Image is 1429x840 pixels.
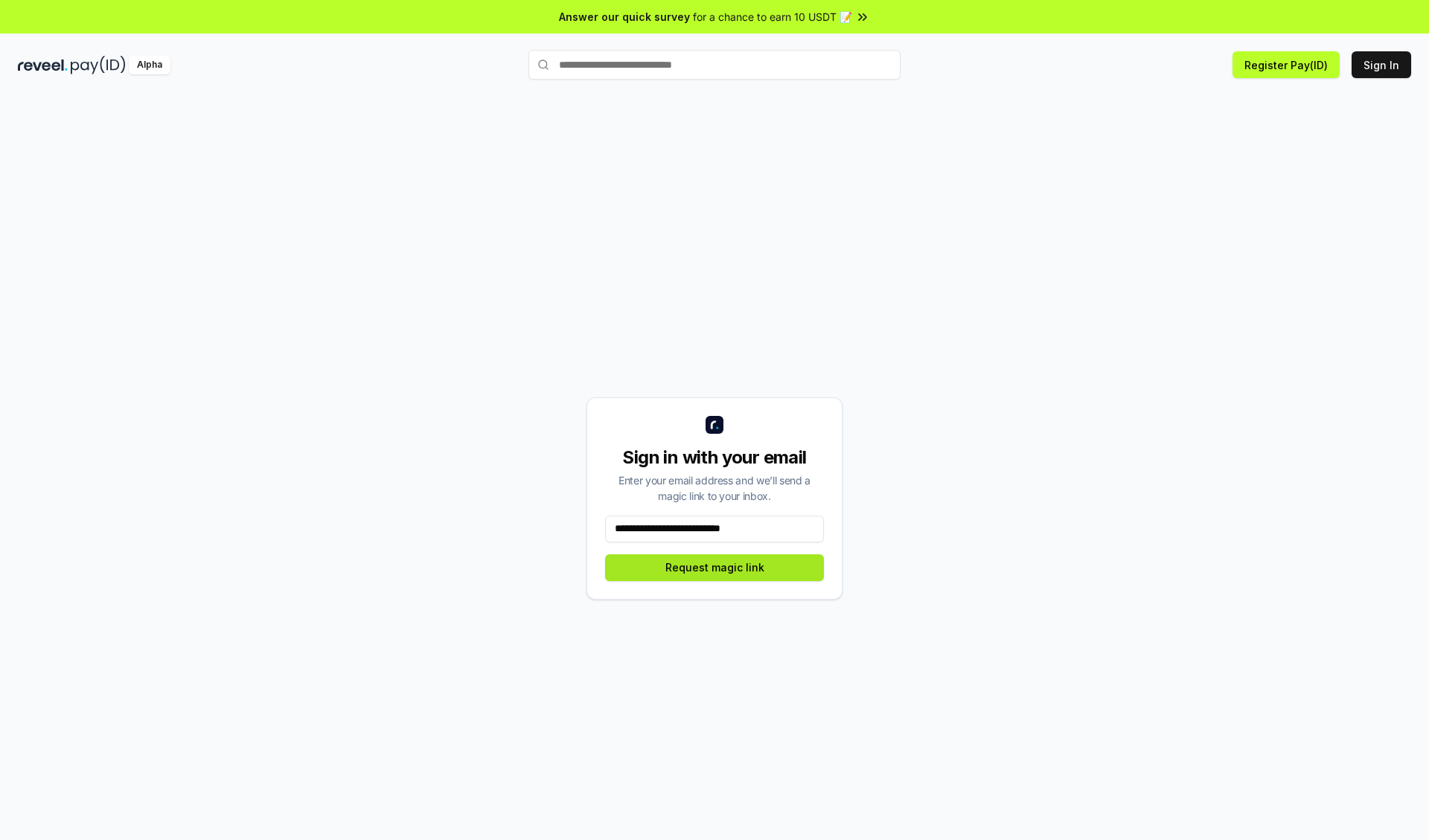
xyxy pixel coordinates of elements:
button: Register Pay(ID) [1233,51,1340,78]
button: Sign In [1352,51,1411,78]
div: Alpha [129,56,170,74]
span: Answer our quick survey [559,9,690,25]
img: logo_small [706,416,723,434]
span: for a chance to earn 10 USDT 📝 [693,9,852,25]
img: pay_id [71,56,126,74]
div: Sign in with your email [605,446,824,469]
button: Request magic link [605,554,824,581]
div: Enter your email address and we’ll send a magic link to your inbox. [605,472,824,504]
img: reveel_dark [18,56,68,74]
